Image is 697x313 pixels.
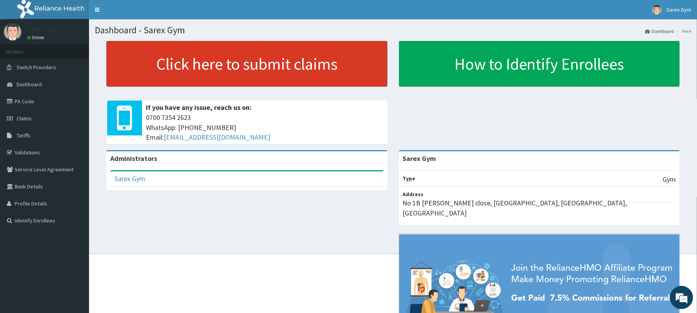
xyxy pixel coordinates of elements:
b: Type [403,175,416,182]
span: Switch Providers [17,64,56,71]
p: No 1B [PERSON_NAME] close, [GEOGRAPHIC_DATA], [GEOGRAPHIC_DATA], [GEOGRAPHIC_DATA] [403,198,676,218]
span: Sarex Gym [666,6,691,13]
b: Administrators [110,154,157,163]
b: If you have any issue, reach us on: [146,103,252,112]
a: Dashboard [645,28,674,34]
span: We're online! [45,97,107,176]
h1: Dashboard - Sarex Gym [95,25,691,35]
img: User Image [652,5,662,15]
span: Dashboard [17,81,42,88]
div: Chat with us now [40,43,130,53]
strong: Sarex Gym [403,154,436,163]
a: [EMAIL_ADDRESS][DOMAIN_NAME] [164,133,270,142]
p: Gym [663,174,676,185]
span: Claims [17,115,32,122]
a: Sarex Gym [115,174,145,183]
b: Address [403,191,424,198]
img: d_794563401_company_1708531726252_794563401 [14,39,31,58]
a: Click here to submit claims [106,41,387,87]
div: Minimize live chat window [127,4,146,22]
textarea: Type your message and hit 'Enter' [4,211,147,238]
a: How to Identify Enrollees [399,41,680,87]
span: Tariffs [17,132,31,139]
p: Sarex Gym [27,25,59,32]
a: Online [27,35,46,40]
span: 0700 7354 2623 WhatsApp: [PHONE_NUMBER] Email: [146,113,384,142]
li: Here [675,28,691,34]
img: User Image [4,23,21,41]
